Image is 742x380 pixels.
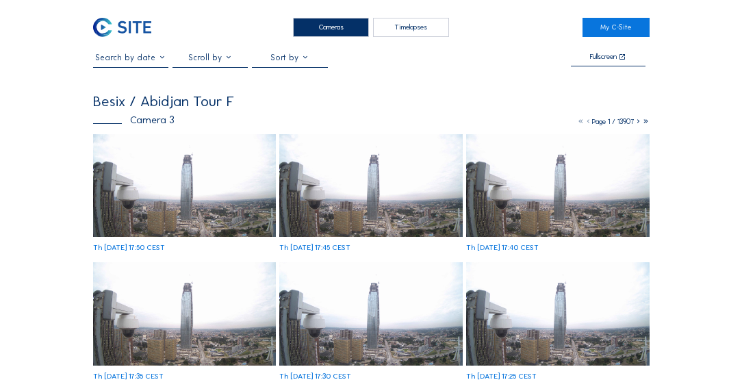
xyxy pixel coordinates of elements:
[279,262,462,365] img: image_52857337
[590,53,617,62] div: Fullscreen
[466,134,649,237] img: image_52857374
[583,18,650,38] a: My C-Site
[93,94,234,109] div: Besix / Abidjan Tour F
[93,262,276,365] img: image_52857354
[466,262,649,365] img: image_52857305
[279,244,350,252] div: Th [DATE] 17:45 CEST
[592,117,635,126] span: Page 1 / 13907
[93,244,165,252] div: Th [DATE] 17:50 CEST
[293,18,369,38] div: Cameras
[279,134,462,237] img: image_52857406
[93,18,160,38] a: C-SITE Logo
[93,134,276,237] img: image_52857424
[466,244,539,252] div: Th [DATE] 17:40 CEST
[93,53,169,62] input: Search by date 󰅀
[93,18,151,38] img: C-SITE Logo
[373,18,449,38] div: Timelapses
[93,115,175,125] div: Camera 3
